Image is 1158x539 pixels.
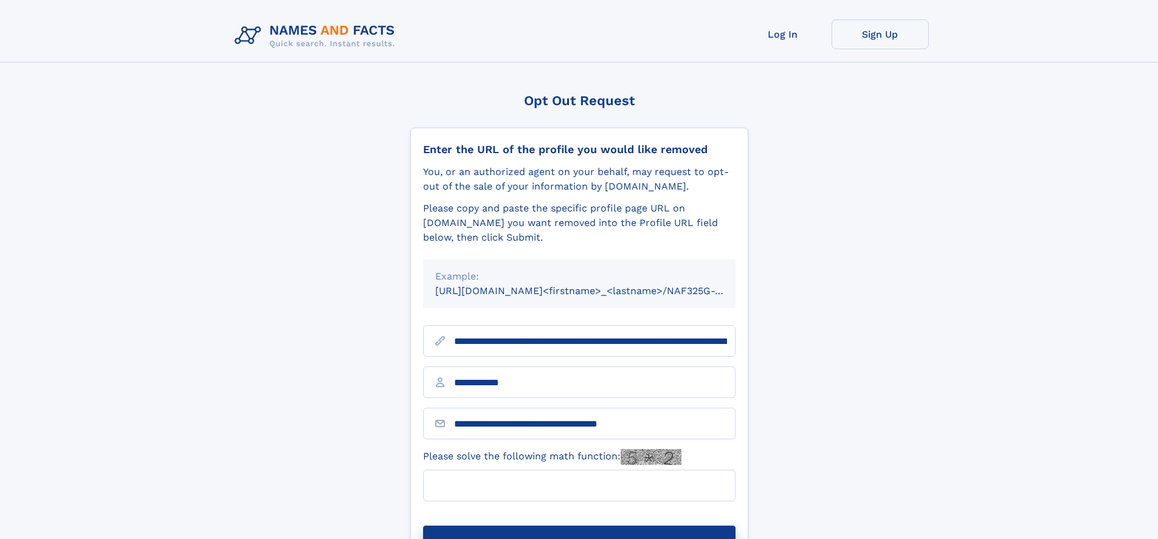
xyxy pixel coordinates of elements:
[423,201,736,245] div: Please copy and paste the specific profile page URL on [DOMAIN_NAME] you want removed into the Pr...
[734,19,832,49] a: Log In
[423,143,736,156] div: Enter the URL of the profile you would like removed
[423,165,736,194] div: You, or an authorized agent on your behalf, may request to opt-out of the sale of your informatio...
[832,19,929,49] a: Sign Up
[410,93,748,108] div: Opt Out Request
[435,285,759,297] small: [URL][DOMAIN_NAME]<firstname>_<lastname>/NAF325G-xxxxxxxx
[230,19,405,52] img: Logo Names and Facts
[435,269,723,284] div: Example:
[423,449,681,465] label: Please solve the following math function:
